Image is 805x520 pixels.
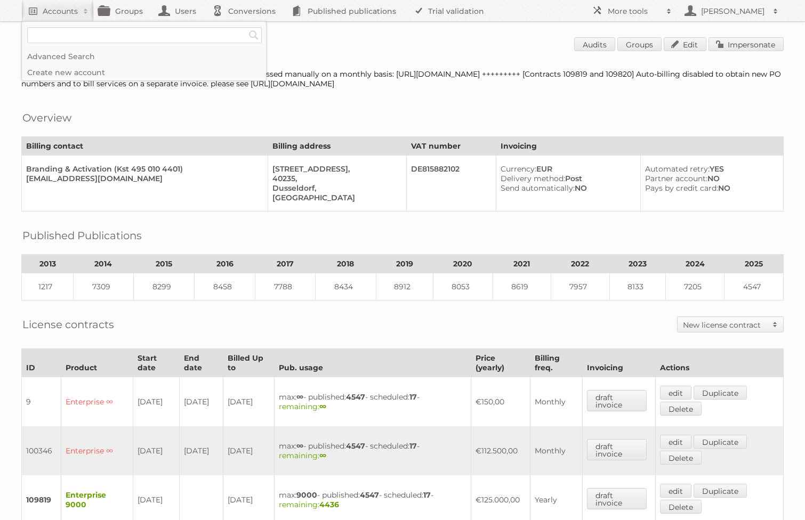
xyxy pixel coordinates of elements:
[471,349,530,377] th: Price (yearly)
[493,255,551,273] th: 2021
[319,402,326,411] strong: ∞
[180,426,223,475] td: [DATE]
[501,174,632,183] div: Post
[376,273,433,300] td: 8912
[501,174,565,183] span: Delivery method:
[645,174,707,183] span: Partner account:
[610,273,666,300] td: 8133
[22,137,268,156] th: Billing contact
[574,37,615,51] a: Audits
[61,426,133,475] td: Enterprise ∞
[645,174,775,183] div: NO
[133,377,180,427] td: [DATE]
[346,392,365,402] strong: 4547
[694,435,747,449] a: Duplicate
[409,441,417,451] strong: 17
[660,484,691,498] a: edit
[608,6,661,17] h2: More tools
[551,255,610,273] th: 2022
[433,273,493,300] td: 8053
[407,137,496,156] th: VAT number
[272,164,398,174] div: [STREET_ADDRESS],
[61,349,133,377] th: Product
[180,377,223,427] td: [DATE]
[255,273,315,300] td: 7788
[610,255,666,273] th: 2023
[296,441,303,451] strong: ∞
[617,37,662,51] a: Groups
[587,390,646,411] a: draft invoice
[26,174,259,183] div: [EMAIL_ADDRESS][DOMAIN_NAME]
[501,164,536,174] span: Currency:
[22,255,74,273] th: 2013
[223,426,275,475] td: [DATE]
[767,317,783,332] span: Toggle
[22,273,74,300] td: 1217
[223,349,275,377] th: Billed Up to
[530,426,583,475] td: Monthly
[315,255,376,273] th: 2018
[133,426,180,475] td: [DATE]
[665,273,724,300] td: 7205
[376,255,433,273] th: 2019
[296,490,317,500] strong: 9000
[246,27,262,43] input: Search
[22,228,142,243] h2: Published Publications
[74,273,133,300] td: 7309
[530,377,583,427] td: Monthly
[194,255,255,273] th: 2016
[279,500,339,509] span: remaining:
[530,349,583,377] th: Billing freq.
[315,273,376,300] td: 8434
[61,377,133,427] td: Enterprise ∞
[22,316,114,332] h2: License contracts
[272,183,398,193] div: Dusseldorf,
[22,64,266,80] a: Create new account
[645,164,710,174] span: Automated retry:
[223,377,275,427] td: [DATE]
[360,490,379,500] strong: 4547
[409,392,417,402] strong: 17
[683,320,767,330] h2: New license contract
[21,37,784,53] h1: Account 9: METRO Digital GmbH
[180,349,223,377] th: End date
[698,6,768,17] h2: [PERSON_NAME]
[501,183,632,193] div: NO
[272,193,398,202] div: [GEOGRAPHIC_DATA]
[433,255,493,273] th: 2020
[694,484,747,498] a: Duplicate
[22,349,61,377] th: ID
[43,6,78,17] h2: Accounts
[501,183,575,193] span: Send automatically:
[709,37,784,51] a: Impersonate
[22,48,266,64] a: Advanced Search
[724,255,784,273] th: 2025
[496,137,784,156] th: Invoicing
[587,439,646,460] a: draft invoice
[74,255,133,273] th: 2014
[26,164,259,174] div: Branding & Activation (Kst 495 010 4401)
[645,183,775,193] div: NO
[21,69,784,88] div: [Contracts 100346 & 9670] Automatic billing is disabled and processed manually on a monthly basis...
[22,377,61,427] td: 9
[319,500,339,509] strong: 4436
[583,349,655,377] th: Invoicing
[279,402,326,411] span: remaining:
[471,377,530,427] td: €150,00
[655,349,783,377] th: Actions
[255,255,315,273] th: 2017
[694,386,747,400] a: Duplicate
[660,402,702,416] a: Delete
[423,490,431,500] strong: 17
[346,441,365,451] strong: 4547
[133,273,194,300] td: 8299
[22,426,61,475] td: 100346
[275,426,471,475] td: max: - published: - scheduled: -
[724,273,784,300] td: 4547
[645,164,775,174] div: YES
[319,451,326,460] strong: ∞
[664,37,706,51] a: Edit
[22,110,71,126] h2: Overview
[678,317,783,332] a: New license contract
[471,426,530,475] td: €112.500,00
